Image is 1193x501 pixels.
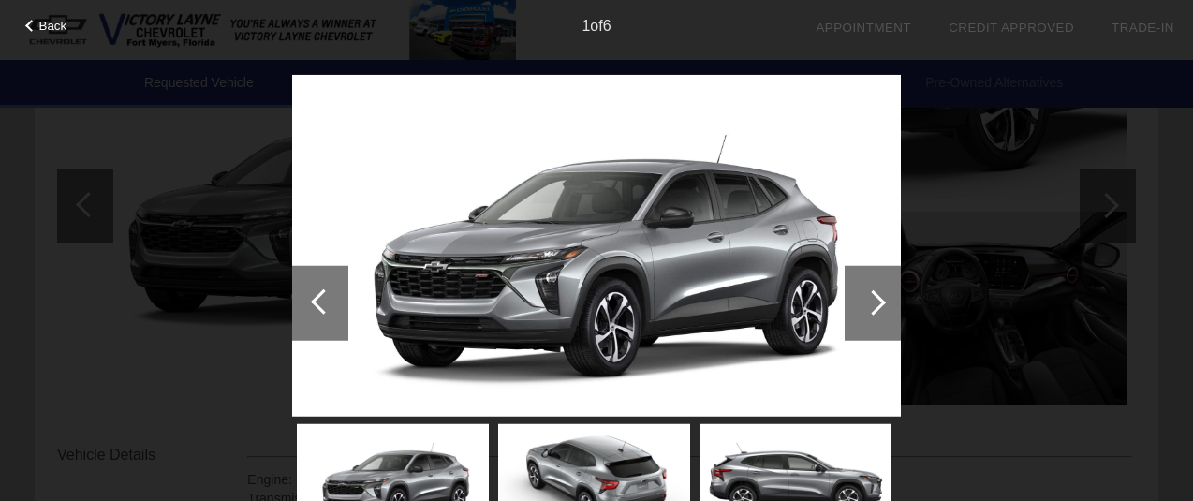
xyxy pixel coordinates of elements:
span: Back [39,19,67,33]
span: 6 [603,18,611,34]
span: 1 [582,18,590,34]
a: Appointment [816,21,911,35]
a: Credit Approved [949,21,1074,35]
a: Trade-In [1112,21,1174,35]
img: 1.jpg [292,74,901,417]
